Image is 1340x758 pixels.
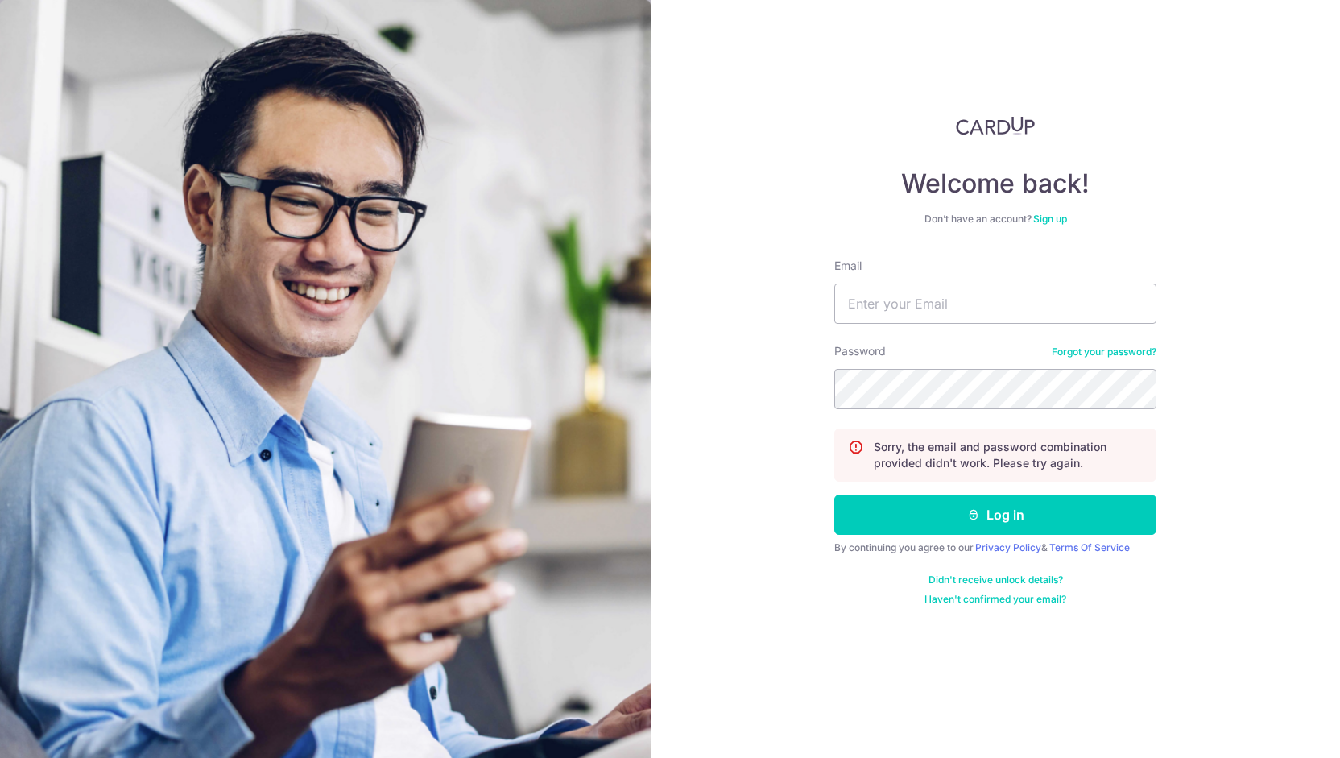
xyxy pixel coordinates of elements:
[924,593,1066,606] a: Haven't confirmed your email?
[834,495,1156,535] button: Log in
[928,574,1063,586] a: Didn't receive unlock details?
[834,213,1156,226] div: Don’t have an account?
[1052,346,1156,358] a: Forgot your password?
[975,541,1041,553] a: Privacy Policy
[874,439,1143,471] p: Sorry, the email and password combination provided didn't work. Please try again.
[834,343,886,359] label: Password
[834,258,862,274] label: Email
[834,284,1156,324] input: Enter your Email
[834,541,1156,554] div: By continuing you agree to our &
[1049,541,1130,553] a: Terms Of Service
[1033,213,1067,225] a: Sign up
[956,116,1035,135] img: CardUp Logo
[834,168,1156,200] h4: Welcome back!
